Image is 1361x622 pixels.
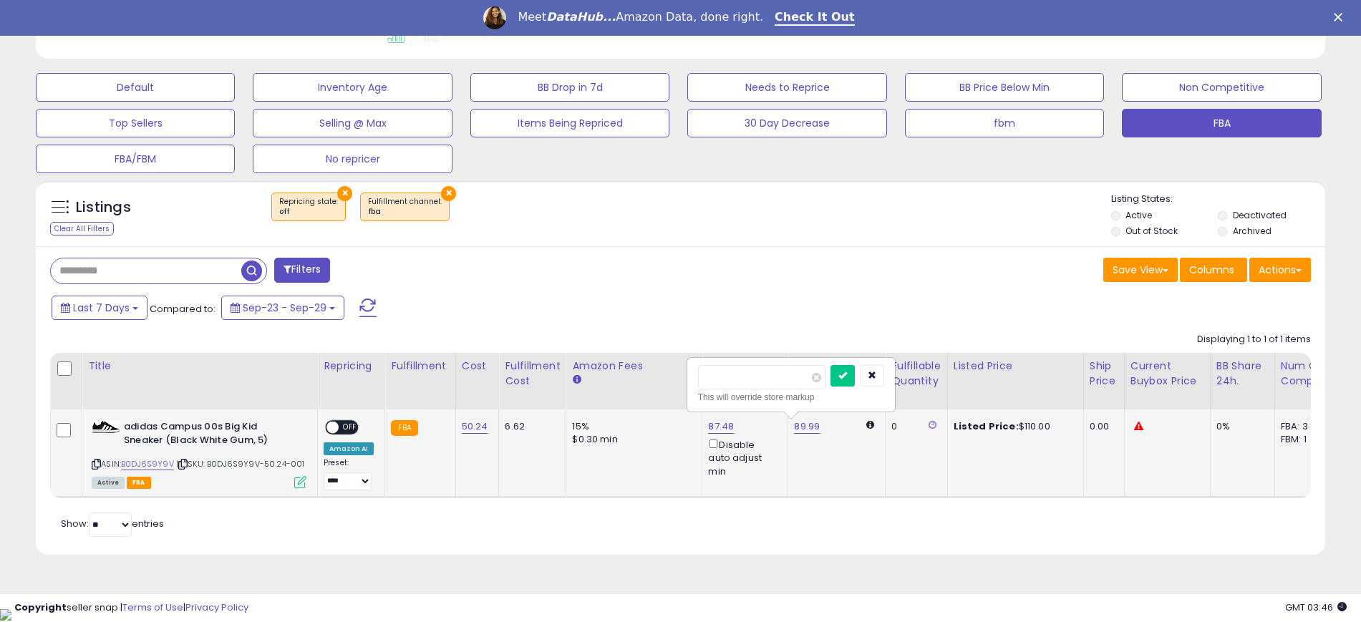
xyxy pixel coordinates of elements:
[866,420,874,429] i: Calculated using Dynamic Max Price.
[324,359,379,374] div: Repricing
[279,196,338,218] span: Repricing state :
[775,10,855,26] a: Check It Out
[905,73,1104,102] button: BB Price Below Min
[470,73,669,102] button: BB Drop in 7d
[572,359,696,374] div: Amazon Fees
[1122,109,1321,137] button: FBA
[1334,13,1348,21] div: Close
[708,419,734,434] a: 87.48
[36,145,235,173] button: FBA/FBM
[36,73,235,102] button: Default
[1197,333,1311,346] div: Displaying 1 to 1 of 1 items
[61,517,164,530] span: Show: entries
[1216,359,1269,389] div: BB Share 24h.
[546,10,616,24] i: DataHub...
[1090,359,1118,389] div: Ship Price
[73,301,130,315] span: Last 7 Days
[391,359,449,374] div: Fulfillment
[687,109,886,137] button: 30 Day Decrease
[572,420,691,433] div: 15%
[76,198,131,218] h5: Listings
[50,222,114,235] div: Clear All Filters
[572,433,691,446] div: $0.30 min
[954,419,1019,433] b: Listed Price:
[954,359,1077,374] div: Listed Price
[518,10,763,24] div: Meet Amazon Data, done right.
[1249,258,1311,282] button: Actions
[368,196,442,218] span: Fulfillment channel :
[698,390,884,404] div: This will override store markup
[92,477,125,489] span: All listings currently available for purchase on Amazon
[505,420,555,433] div: 6.62
[462,359,493,374] div: Cost
[274,258,330,283] button: Filters
[368,207,442,217] div: fba
[324,458,374,490] div: Preset:
[324,442,374,455] div: Amazon AI
[1281,359,1333,389] div: Num of Comp.
[1180,258,1247,282] button: Columns
[185,601,248,614] a: Privacy Policy
[441,186,456,201] button: ×
[1125,225,1178,237] label: Out of Stock
[221,296,344,320] button: Sep-23 - Sep-29
[1189,263,1234,277] span: Columns
[121,458,174,470] a: B0DJ6S9Y9V
[122,601,183,614] a: Terms of Use
[1103,258,1178,282] button: Save View
[124,420,298,450] b: adidas Campus 00s Big Kid Sneaker (Black White Gum, 5)
[1111,193,1325,206] p: Listing States:
[92,420,306,487] div: ASIN:
[337,186,352,201] button: ×
[1125,209,1152,221] label: Active
[176,458,305,470] span: | SKU: B0DJ6S9Y9V-50.24-001
[243,301,326,315] span: Sep-23 - Sep-29
[36,109,235,137] button: Top Sellers
[14,601,67,614] strong: Copyright
[14,601,248,615] div: seller snap | |
[505,359,560,389] div: Fulfillment Cost
[1216,420,1264,433] div: 0%
[253,109,452,137] button: Selling @ Max
[88,359,311,374] div: Title
[954,420,1072,433] div: $110.00
[52,296,147,320] button: Last 7 Days
[1281,433,1328,446] div: FBM: 1
[92,420,120,434] img: 41wSrKqKcZL._SL40_.jpg
[572,374,581,387] small: Amazon Fees.
[150,302,215,316] span: Compared to:
[1285,601,1347,614] span: 2025-10-7 03:46 GMT
[483,6,506,29] img: Profile image for Georgie
[470,109,669,137] button: Items Being Repriced
[905,109,1104,137] button: fbm
[891,420,936,433] div: 0
[687,73,886,102] button: Needs to Reprice
[1233,209,1287,221] label: Deactivated
[794,419,820,434] a: 89.99
[127,477,151,489] span: FBA
[708,437,777,478] div: Disable auto adjust min
[1233,225,1272,237] label: Archived
[891,359,941,389] div: Fulfillable Quantity
[1281,420,1328,433] div: FBA: 3
[1090,420,1113,433] div: 0.00
[391,420,417,436] small: FBA
[1130,359,1204,389] div: Current Buybox Price
[253,73,452,102] button: Inventory Age
[279,207,338,217] div: off
[339,422,362,434] span: OFF
[253,145,452,173] button: No repricer
[462,419,488,434] a: 50.24
[1122,73,1321,102] button: Non Competitive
